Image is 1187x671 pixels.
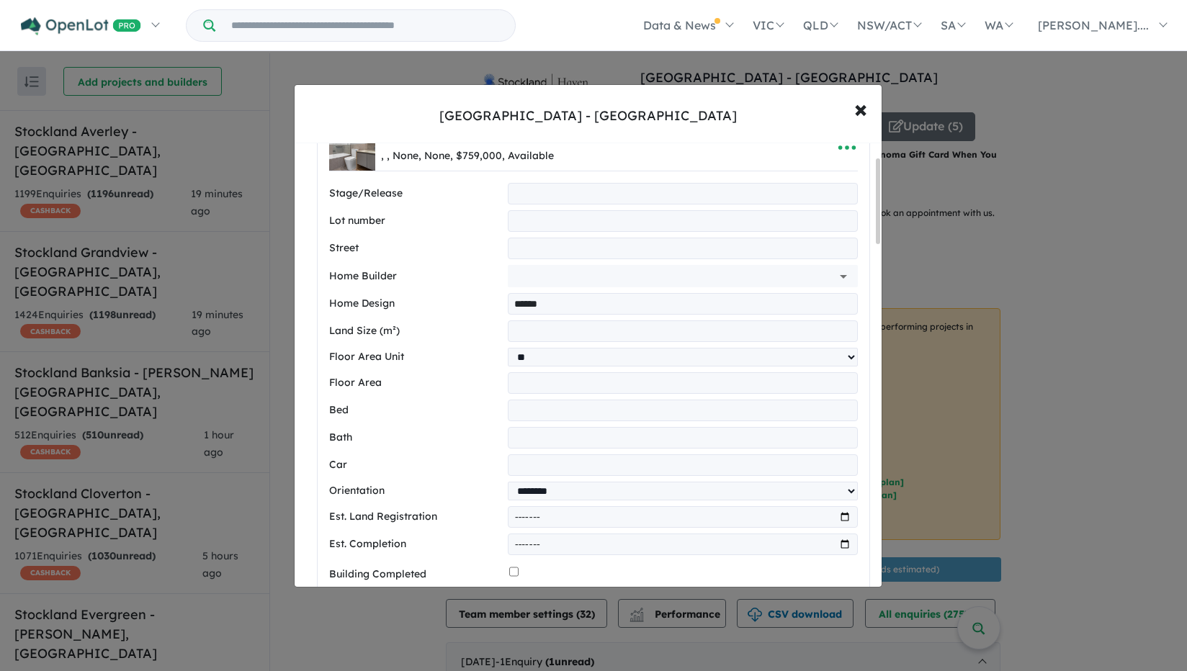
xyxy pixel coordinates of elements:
label: Home Builder [329,268,502,285]
label: Orientation [329,482,502,500]
label: Land Size (m²) [329,323,502,340]
label: Lot number [329,212,502,230]
span: [PERSON_NAME].... [1038,18,1149,32]
img: Openlot PRO Logo White [21,17,141,35]
label: Bed [329,402,502,419]
label: Bath [329,429,502,446]
span: × [854,93,867,124]
label: Home Design [329,295,502,312]
label: Est. Completion [329,536,502,553]
b: Lot: [381,132,401,145]
label: Est. Land Registration [329,508,502,526]
input: Try estate name, suburb, builder or developer [218,10,512,41]
div: , , None, None, $759,000, Available [381,148,554,165]
button: Open [833,266,854,287]
label: Floor Area Unit [329,348,502,366]
label: Street [329,240,502,257]
img: Stockland%20Haven%20-%20Altona%20North%20-%20Lot%20Rupert___1752717511_0.jpg [329,125,375,171]
label: Floor Area [329,374,502,392]
div: [GEOGRAPHIC_DATA] - [GEOGRAPHIC_DATA] [439,107,737,125]
label: Car [329,456,502,474]
label: Stage/Release [329,185,502,202]
label: Building Completed [329,566,503,583]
